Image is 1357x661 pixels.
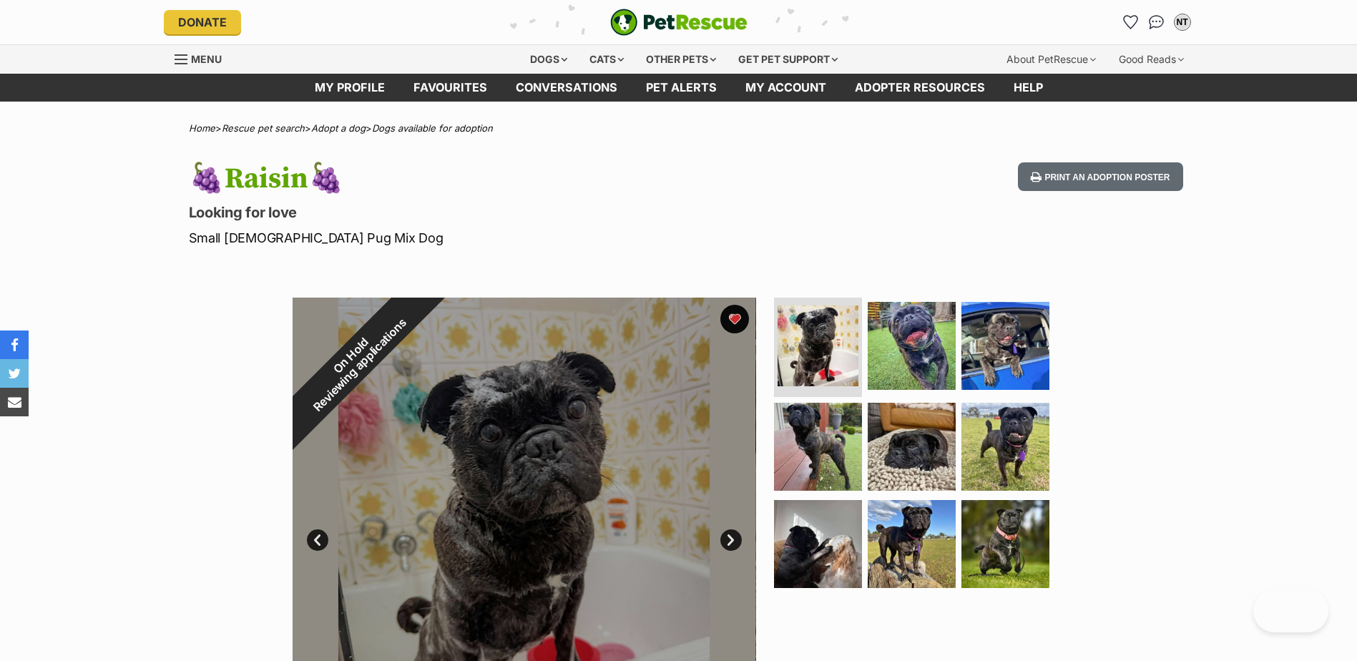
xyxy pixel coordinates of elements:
div: Get pet support [728,45,848,74]
a: Favourites [399,74,501,102]
div: Dogs [520,45,577,74]
a: Dogs available for adoption [372,122,493,134]
a: Prev [307,529,328,551]
img: Photo of 🍇Raisin🍇 [774,500,862,588]
img: logo-e224e6f780fb5917bec1dbf3a21bbac754714ae5b6737aabdf751b685950b380.svg [610,9,748,36]
a: Help [999,74,1057,102]
img: chat-41dd97257d64d25036548639549fe6c8038ab92f7586957e7f3b1b290dea8141.svg [1149,15,1164,29]
span: Menu [191,53,222,65]
a: conversations [501,74,632,102]
a: Menu [175,45,232,71]
a: My profile [300,74,399,102]
div: Cats [579,45,634,74]
a: Adopter resources [841,74,999,102]
img: Photo of 🍇Raisin🍇 [961,302,1049,390]
div: NT [1175,15,1190,29]
button: favourite [720,305,749,333]
img: Photo of 🍇Raisin🍇 [961,500,1049,588]
div: On Hold [253,258,457,462]
p: Looking for love [189,202,794,222]
div: > > > [153,123,1205,134]
button: Print an adoption poster [1018,162,1182,192]
div: About PetRescue [996,45,1106,74]
img: Photo of 🍇Raisin🍇 [868,403,956,491]
div: Good Reads [1109,45,1194,74]
a: Next [720,529,742,551]
a: PetRescue [610,9,748,36]
a: Adopt a dog [311,122,366,134]
img: Photo of 🍇Raisin🍇 [868,302,956,390]
button: My account [1171,11,1194,34]
a: Home [189,122,215,134]
ul: Account quick links [1120,11,1194,34]
img: Photo of 🍇Raisin🍇 [868,500,956,588]
a: My account [731,74,841,102]
img: Photo of 🍇Raisin🍇 [774,403,862,491]
a: Pet alerts [632,74,731,102]
a: Favourites [1120,11,1142,34]
p: Small [DEMOGRAPHIC_DATA] Pug Mix Dog [189,228,794,248]
div: Other pets [636,45,726,74]
iframe: Help Scout Beacon - Open [1253,589,1328,632]
a: Conversations [1145,11,1168,34]
h1: 🍇Raisin🍇 [189,162,794,195]
img: Photo of 🍇Raisin🍇 [961,403,1049,491]
img: Photo of 🍇Raisin🍇 [778,305,858,386]
a: Donate [164,10,241,34]
span: Reviewing applications [310,315,408,413]
a: Rescue pet search [222,122,305,134]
